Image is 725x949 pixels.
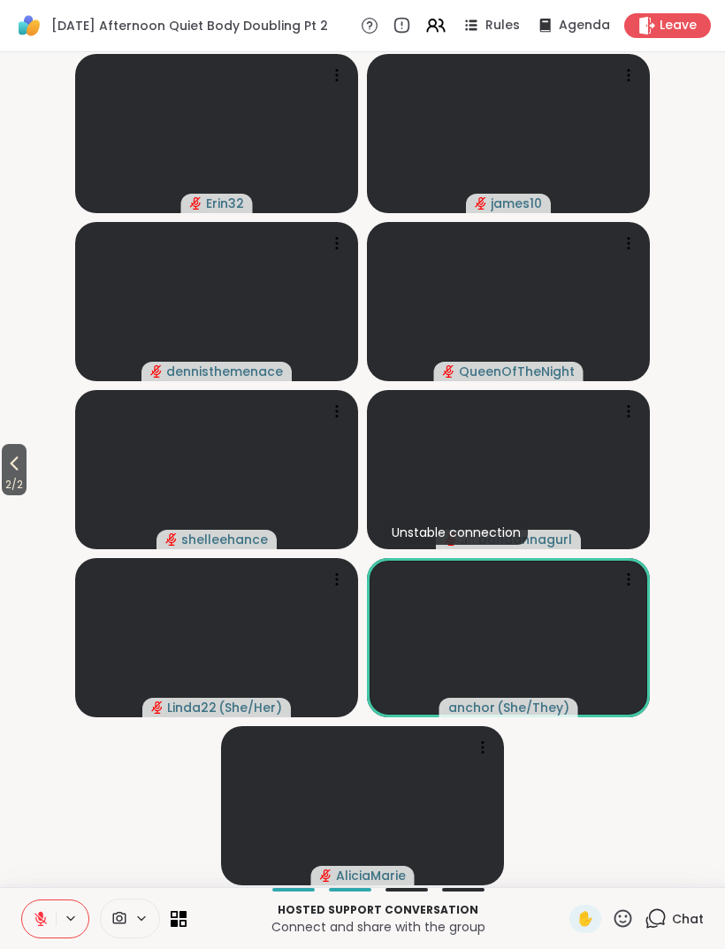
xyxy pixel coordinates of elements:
p: Hosted support conversation [197,902,559,918]
span: ( She/Her ) [218,699,282,716]
span: Agenda [559,17,610,34]
span: dennisthemenace [166,363,283,380]
span: [DATE] Afternoon Quiet Body Doubling Pt 2 [51,17,328,34]
button: 2/2 [2,444,27,495]
p: Connect and share with the group [197,918,559,936]
img: ShareWell Logomark [14,11,44,41]
span: audio-muted [443,365,455,378]
span: Linda22 [167,699,217,716]
div: Unstable connection [385,520,528,545]
span: audio-muted [475,197,487,210]
span: anchor [448,699,495,716]
span: Rules [485,17,520,34]
span: audio-muted [190,197,202,210]
span: audio-muted [320,869,332,882]
span: ✋ [576,908,594,930]
span: ( She/They ) [497,699,569,716]
span: Leave [660,17,697,34]
span: Erin32 [206,195,244,212]
span: 2 / 2 [2,474,27,495]
span: Chat [672,910,704,928]
span: QueenOfTheNight [459,363,575,380]
span: james10 [491,195,542,212]
span: audio-muted [150,365,163,378]
span: shelleehance [181,531,268,548]
span: audio-muted [151,701,164,714]
span: audio-muted [165,533,178,546]
span: AliciaMarie [336,867,406,884]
